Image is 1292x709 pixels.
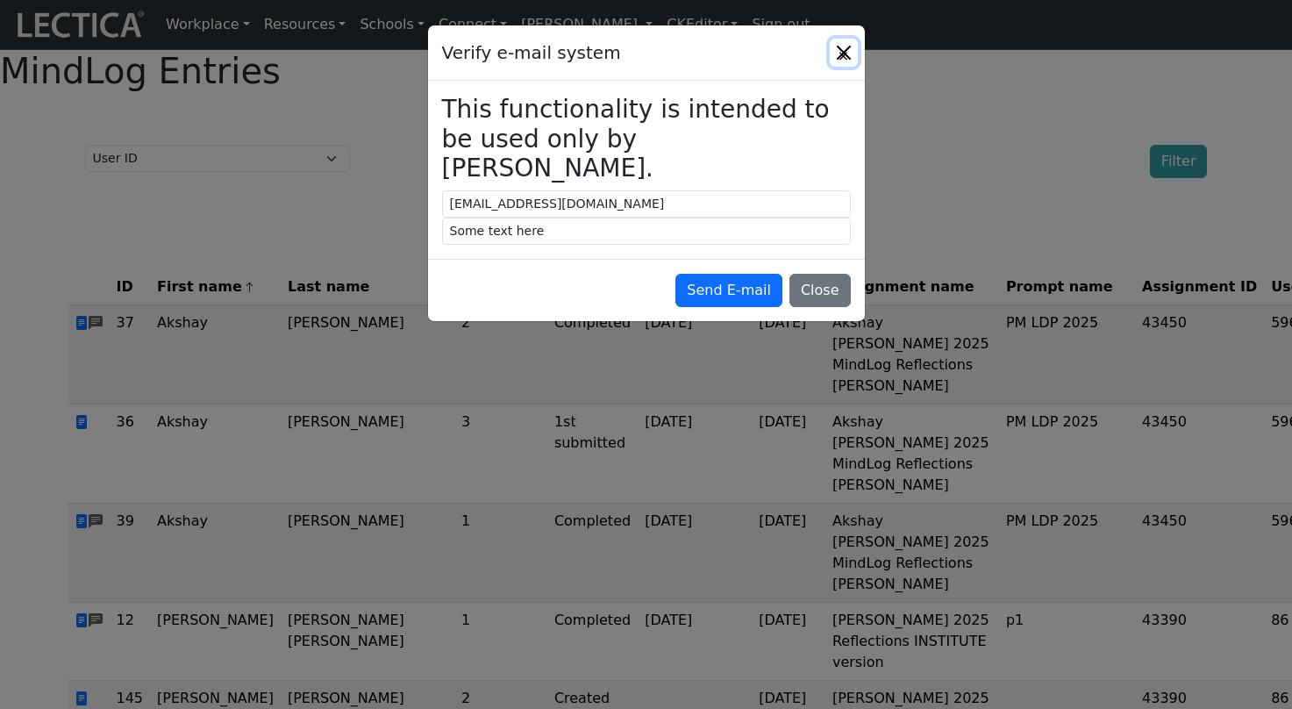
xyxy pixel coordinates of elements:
button: Close [789,274,851,307]
h5: Verify e-mail system [442,39,621,66]
button: Close [830,39,858,67]
span: × [838,47,849,64]
h3: This functionality is intended to be used only by [PERSON_NAME]. [442,95,851,183]
button: Send E-mail [675,274,782,307]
